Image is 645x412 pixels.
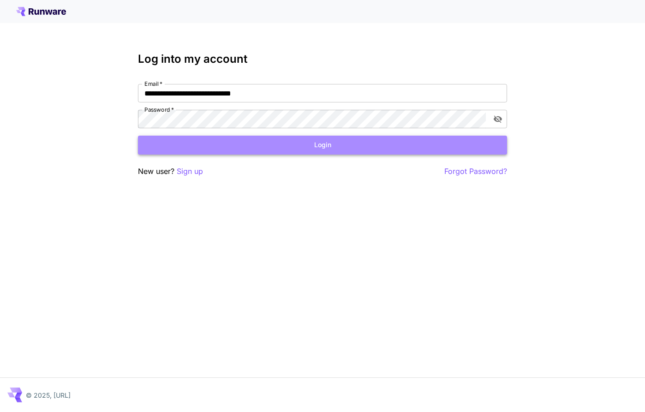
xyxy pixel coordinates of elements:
button: Login [138,136,507,155]
button: Forgot Password? [444,166,507,177]
p: New user? [138,166,203,177]
h3: Log into my account [138,53,507,66]
label: Email [144,80,162,88]
label: Password [144,106,174,113]
button: toggle password visibility [490,111,506,127]
p: © 2025, [URL] [26,390,71,400]
button: Sign up [177,166,203,177]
